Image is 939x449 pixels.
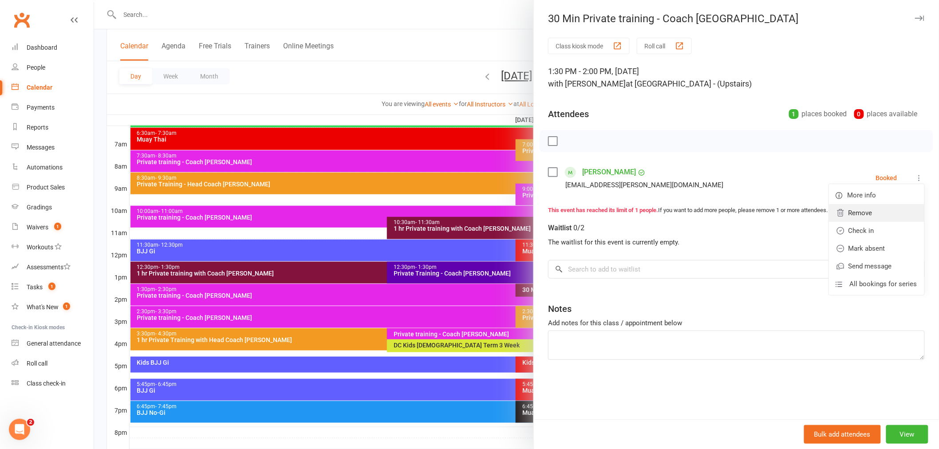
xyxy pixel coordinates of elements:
[829,240,924,257] a: Mark absent
[27,303,59,311] div: What's New
[789,108,847,120] div: places booked
[27,264,71,271] div: Assessments
[876,175,897,181] div: Booked
[829,275,924,293] a: All bookings for series
[27,244,53,251] div: Workouts
[27,164,63,171] div: Automations
[12,297,94,317] a: What's New1
[27,124,48,131] div: Reports
[63,303,70,310] span: 1
[829,222,924,240] a: Check in
[573,222,584,234] div: 0/2
[829,204,924,222] a: Remove
[548,206,925,215] div: If you want to add more people, please remove 1 or more attendees.
[548,237,925,248] div: The waitlist for this event is currently empty.
[12,197,94,217] a: Gradings
[12,374,94,394] a: Class kiosk mode
[27,104,55,111] div: Payments
[548,65,925,90] div: 1:30 PM - 2:00 PM, [DATE]
[548,38,630,54] button: Class kiosk mode
[548,79,626,88] span: with [PERSON_NAME]
[548,207,658,213] strong: This event has reached its limit of 1 people.
[626,79,752,88] span: at [GEOGRAPHIC_DATA] - (Upstairs)
[12,277,94,297] a: Tasks 1
[12,58,94,78] a: People
[12,118,94,138] a: Reports
[27,84,52,91] div: Calendar
[27,284,43,291] div: Tasks
[27,144,55,151] div: Messages
[582,165,636,179] a: [PERSON_NAME]
[854,109,864,119] div: 0
[27,44,57,51] div: Dashboard
[27,64,45,71] div: People
[789,109,799,119] div: 1
[548,260,925,279] input: Search to add to waitlist
[548,303,572,315] div: Notes
[27,204,52,211] div: Gradings
[12,237,94,257] a: Workouts
[12,38,94,58] a: Dashboard
[27,340,81,347] div: General attendance
[12,98,94,118] a: Payments
[12,177,94,197] a: Product Sales
[804,425,881,444] button: Bulk add attendees
[12,217,94,237] a: Waivers 1
[548,108,589,120] div: Attendees
[12,158,94,177] a: Automations
[850,279,917,289] span: All bookings for series
[829,186,924,204] a: More info
[565,179,723,191] div: [EMAIL_ADDRESS][PERSON_NAME][DOMAIN_NAME]
[854,108,918,120] div: places available
[848,190,876,201] span: More info
[548,318,925,328] div: Add notes for this class / appointment below
[637,38,692,54] button: Roll call
[534,12,939,25] div: 30 Min Private training - Coach [GEOGRAPHIC_DATA]
[11,9,33,31] a: Clubworx
[12,334,94,354] a: General attendance kiosk mode
[27,224,48,231] div: Waivers
[12,78,94,98] a: Calendar
[27,360,47,367] div: Roll call
[54,223,61,230] span: 1
[548,222,584,234] div: Waitlist
[12,354,94,374] a: Roll call
[27,419,34,426] span: 2
[9,419,30,440] iframe: Intercom live chat
[27,380,66,387] div: Class check-in
[12,257,94,277] a: Assessments
[27,184,65,191] div: Product Sales
[12,138,94,158] a: Messages
[48,283,55,290] span: 1
[886,425,928,444] button: View
[829,257,924,275] a: Send message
